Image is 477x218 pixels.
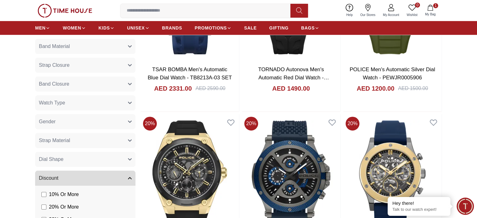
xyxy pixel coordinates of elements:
span: 20 % Or More [49,203,79,211]
span: GIFTING [269,25,289,31]
div: AED 1500.00 [398,85,428,92]
span: BAGS [301,25,315,31]
button: Dial Shape [35,152,135,167]
a: TSAR BOMBA Men's Automatic Blue Dial Watch - TB8213A-03 SET [148,66,232,81]
span: Our Stores [358,13,378,17]
a: WOMEN [63,22,86,34]
input: 20% Or More [41,205,46,210]
button: 1My Bag [421,3,439,18]
a: TORNADO Autonova Men's Automatic Red Dial Watch - T24302-XSBB [258,66,329,88]
span: PROMOTIONS [195,25,227,31]
span: 20 % [143,117,157,130]
span: Wishlist [404,13,420,17]
button: Strap Closure [35,58,135,73]
a: MEN [35,22,50,34]
span: Strap Material [39,137,70,144]
span: Help [344,13,355,17]
span: Dial Shape [39,156,63,163]
button: Watch Type [35,95,135,110]
a: Our Stores [357,3,379,19]
a: BRANDS [162,22,182,34]
a: PROMOTIONS [195,22,232,34]
span: Strap Closure [39,61,70,69]
span: 1 [433,3,438,8]
button: Gender [35,114,135,129]
button: Strap Material [35,133,135,148]
div: Chat Widget [457,198,474,215]
span: 20 % [346,117,359,130]
span: Band Material [39,43,70,50]
span: BRANDS [162,25,182,31]
h4: AED 1490.00 [272,84,310,93]
a: SALE [244,22,257,34]
span: My Account [380,13,402,17]
span: 0 [415,3,420,8]
span: Discount [39,174,58,182]
a: 0Wishlist [403,3,421,19]
div: Hey there! [392,200,446,206]
p: Talk to our watch expert! [392,207,446,212]
div: AED 2590.00 [195,85,225,92]
img: ... [38,4,92,18]
span: MEN [35,25,45,31]
button: Band Closure [35,77,135,92]
span: WOMEN [63,25,81,31]
span: Watch Type [39,99,65,107]
a: UNISEX [127,22,149,34]
span: KIDS [98,25,110,31]
a: GIFTING [269,22,289,34]
span: 10 % Or More [49,191,79,198]
h4: AED 1200.00 [357,84,394,93]
span: 20 % [244,117,258,130]
span: Band Closure [39,80,69,88]
h4: AED 2331.00 [154,84,192,93]
button: Discount [35,171,135,186]
button: Band Material [35,39,135,54]
span: SALE [244,25,257,31]
a: KIDS [98,22,114,34]
a: POLICE Men's Automatic Silver Dial Watch - PEWJR0005906 [350,66,435,81]
span: Gender [39,118,56,125]
a: BAGS [301,22,319,34]
span: My Bag [422,12,438,17]
a: Help [342,3,357,19]
span: UNISEX [127,25,145,31]
input: 10% Or More [41,192,46,197]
